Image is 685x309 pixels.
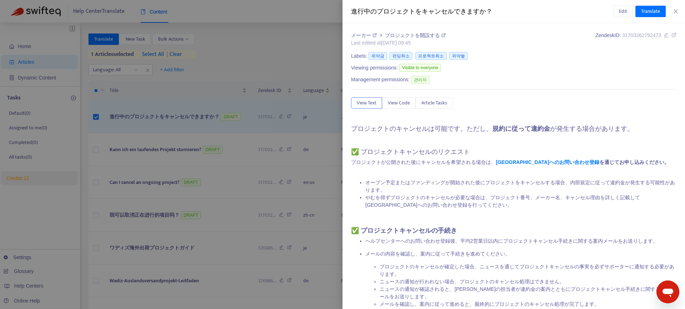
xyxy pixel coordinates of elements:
strong: ✅ プロジェクトキャンセルの手続き [351,227,457,234]
span: Translate [641,7,660,15]
span: View Text [357,99,376,107]
p: プロジェクトが公開された後にキャンセルを希望される場合は、 [351,159,676,174]
button: Close [671,8,681,15]
li: オープン予定またはファンディングが開始された後にプロジェクトをキャンセルする場合、内部規定に従って違約金が発生する可能性があります。 [365,179,676,194]
span: 31703262792473 [622,32,661,38]
span: 위약금 [369,52,387,60]
span: View Code [388,99,410,107]
strong: を通じてお申し込みください。 [496,159,669,165]
span: Visible to everyone [399,64,441,72]
a: プロジェクトを開設する [385,32,446,38]
span: close [673,9,679,14]
h3: プロジェクトのキャンセルは可能です。ただし、 が発生する場合があります。 [351,125,676,133]
button: View Text [351,97,382,109]
button: Article Tasks [416,97,453,109]
span: Labels: [351,52,367,60]
strong: 規約に従って違約金 [492,125,550,132]
span: Management permissions: [351,76,410,83]
span: 위약벌 [449,52,468,60]
div: 進行中のプロジェクトをキャンセルできますか？ [351,7,613,16]
a: メーカー [351,32,378,38]
li: ニュースの通知が確認されると、[PERSON_NAME]の担当者が違約金の案内とともにプロジェクトキャンセル手続きに関する案内メールをお送りします。 [380,285,676,300]
span: Article Tasks [421,99,447,107]
li: ニュースの通知が行われない場合、プロジェクトのキャンセル処理はできません。 [380,278,676,285]
span: 프로젝트취소 [415,52,447,60]
li: プロジェクトのキャンセルが確定した場合、ニュースを通じてプロジェクトキャンセルの事実を必ずサポーターに通知する必要があります。 [380,263,676,278]
button: Translate [635,6,666,17]
a: [GEOGRAPHIC_DATA]へのお問い合わせ登録 [496,159,599,165]
span: Edit [619,7,627,15]
li: やむを得ずプロジェクトのキャンセルが必要な場合は、プロジェクト番号、メーカー名、キャンセル理由を詳しく記載して[GEOGRAPHIC_DATA]へのお問い合わせ登録を行ってください。 [365,194,676,209]
h3: ✅ プロジェクトキャンセルのリクエスト [351,148,676,156]
span: Viewing permissions: [351,64,398,72]
span: 펀딩취소 [390,52,412,60]
div: > [351,32,446,39]
iframe: Button to launch messaging window [656,280,679,303]
button: View Code [382,97,416,109]
p: メールの内容を確認し、案内に従って手続きを進めてください。 [365,250,676,258]
p: ヘルプセンターへのお問い合わせ登録後、平均2営業日以内にプロジェクトキャンセル手続きに関する案内メールをお送りします。 [365,237,676,245]
button: Edit [613,6,633,17]
span: 관리자 [411,76,430,84]
div: Zendesk ID: [595,32,676,47]
div: Last edited at [DATE] 09:45 [351,39,446,47]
